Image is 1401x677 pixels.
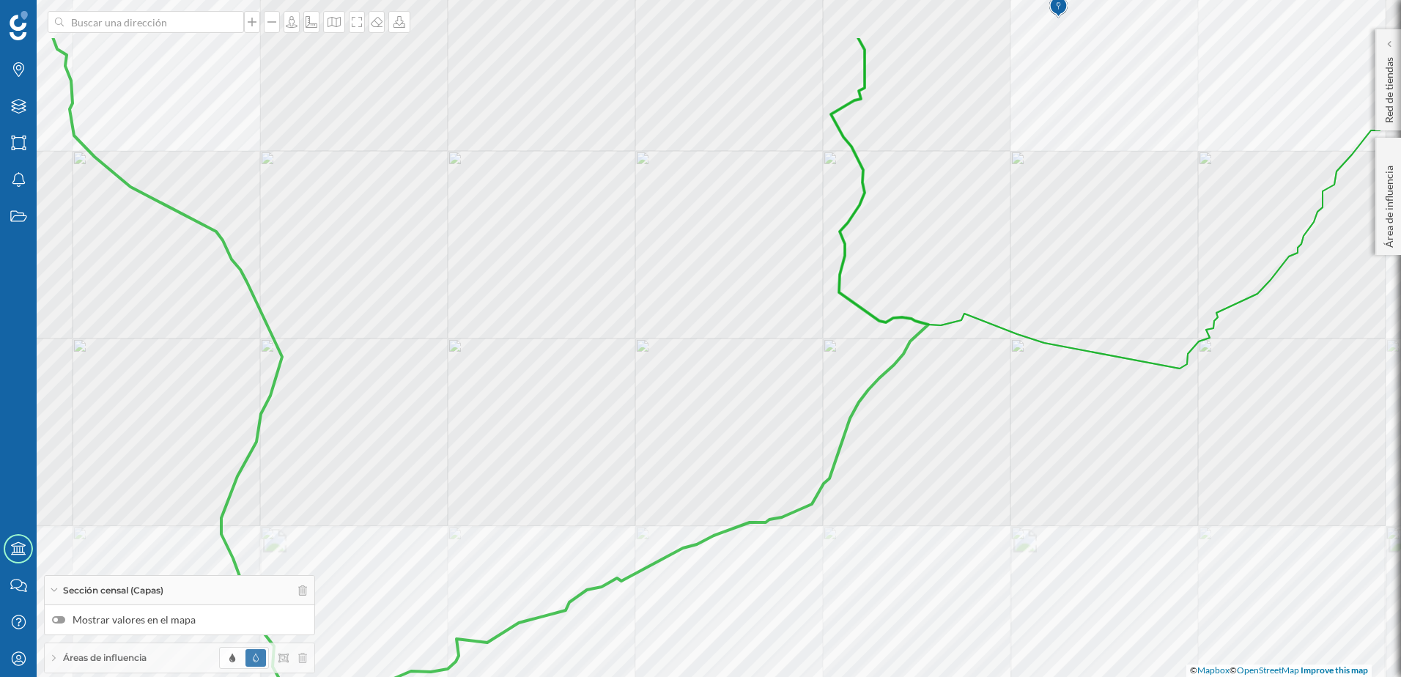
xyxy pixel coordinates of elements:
a: OpenStreetMap [1237,665,1299,676]
p: Área de influencia [1382,160,1397,248]
span: Sección censal (Capas) [63,584,163,597]
span: Áreas de influencia [63,651,147,665]
img: Geoblink Logo [10,11,28,40]
span: Soporte [29,10,81,23]
div: © © [1186,665,1372,677]
p: Red de tiendas [1382,51,1397,123]
a: Improve this map [1301,665,1368,676]
a: Mapbox [1197,665,1230,676]
label: Mostrar valores en el mapa [52,613,307,627]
